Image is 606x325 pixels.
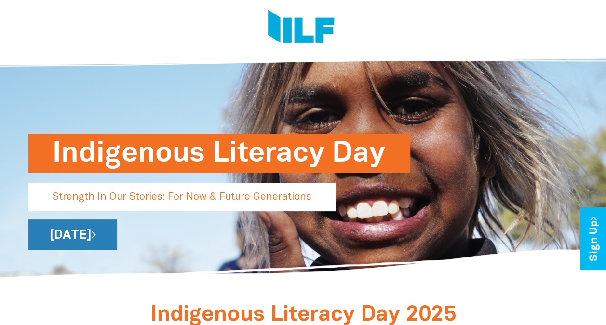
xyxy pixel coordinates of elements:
img: Logo [268,10,335,46]
span: Indigenous Literacy Day 2025 [150,305,456,325]
p: Strength In Our Stories: For Now & Future Generations [28,183,336,211]
a: [DATE] [28,219,117,250]
h1: Indigenous Literacy Day [53,134,386,173]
